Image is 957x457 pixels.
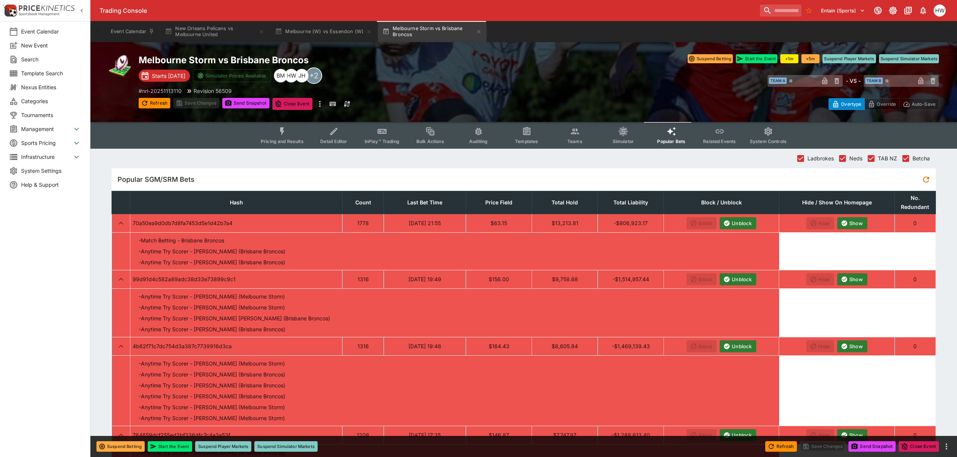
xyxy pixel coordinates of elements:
[21,167,81,175] span: System Settings
[21,55,81,63] span: Search
[21,139,72,147] span: Sports Pricing
[532,214,598,232] td: $13,213.81
[274,69,287,82] div: Byron Monk
[130,426,342,444] td: 764659dcf255ed2bf336dfc7c4a3a53f
[801,54,819,63] button: +5m
[469,139,488,144] span: Auditing
[139,314,330,322] p: - Anytime Try Scorer - [PERSON_NAME] [PERSON_NAME] (Brisbane Broncos)
[841,100,861,108] p: Overtype
[897,431,933,439] p: 0
[865,78,883,84] span: Team B
[130,214,342,232] td: 70a50ea9d0db7d8fa7453d5e1d42b7a4
[878,154,897,162] span: TAB NZ
[21,125,72,133] span: Management
[750,139,787,144] span: System Controls
[899,98,939,110] button: Auto-Save
[21,181,81,189] span: Help & Support
[139,247,285,255] p: - Anytime Try Scorer - [PERSON_NAME] (Brisbane Broncos)
[21,97,81,105] span: Categories
[515,139,538,144] span: Templates
[942,442,951,451] button: more
[822,54,876,63] button: Suspend Player Markets
[466,214,532,232] td: $63.15
[21,111,81,119] span: Tournaments
[139,87,182,95] p: Copy To Clipboard
[342,337,384,355] td: 1316
[384,426,466,444] td: [DATE] 17:35
[849,154,862,162] span: Neds
[2,3,17,18] img: PriceKinetics Logo
[152,72,185,80] p: Starts [DATE]
[803,5,815,17] button: No Bookmarks
[272,98,313,110] button: Close Event
[222,98,269,108] button: Send Snapshot
[532,191,598,214] th: Total Hold
[384,191,466,214] th: Last Bet Time
[139,381,285,389] p: - Anytime Try Scorer - [PERSON_NAME] (Brisbane Broncos)
[365,139,399,144] span: InPlay™ Trading
[130,191,342,214] th: Hash
[466,337,532,355] td: $164.43
[139,325,285,333] p: - Anytime Try Scorer - [PERSON_NAME] (Brisbane Broncos)
[664,191,779,214] th: Block / Unblock
[342,270,384,288] td: 1316
[342,426,384,444] td: 1208
[114,340,128,353] button: expand row
[894,191,936,214] th: No. Redundant
[378,21,486,42] button: Melbourne Storm vs Brisbane Broncos
[765,441,797,452] button: Refresh
[879,54,939,63] button: Suspend Simulator Markets
[139,392,285,400] p: - Anytime Try Scorer - [PERSON_NAME] (Brisbane Broncos)
[109,54,133,78] img: rugby_league.png
[139,370,285,378] p: - Anytime Try Scorer - [PERSON_NAME] (Brisbane Broncos)
[532,270,598,288] td: $9,758.68
[897,219,933,227] p: 0
[195,441,251,452] button: Suspend Player Markets
[161,21,269,42] button: New Orleans Pelicans vs Melbourne United
[837,429,867,441] button: Show
[384,337,466,355] td: [DATE] 19:48
[19,5,75,11] img: PriceKinetics
[342,214,384,232] td: 1778
[720,217,756,229] button: Unblock
[703,139,736,144] span: Related Events
[780,54,798,63] button: +1m
[807,154,834,162] span: Ladbrokes
[567,139,582,144] span: Teams
[837,273,867,285] button: Show
[114,273,128,286] button: expand row
[720,429,756,441] button: Unblock
[384,214,466,232] td: [DATE] 21:55
[897,275,933,283] p: 0
[118,175,919,184] span: Popular SGM/SRM Bets
[779,191,894,214] th: Hide / Show On Homepage
[916,4,930,17] button: Notifications
[837,340,867,352] button: Show
[837,217,867,229] button: Show
[736,54,777,63] button: Start the Event
[315,98,324,110] button: more
[254,441,318,452] button: Suspend Simulator Markets
[21,153,72,161] span: Infrastructure
[139,258,285,266] p: - Anytime Try Scorer - [PERSON_NAME] (Brisbane Broncos)
[19,12,60,16] img: Sportsbook Management
[284,69,298,82] div: Harry Walker
[114,428,128,442] button: expand row
[899,441,939,452] button: Close Event
[384,270,466,288] td: [DATE] 19:49
[532,337,598,355] td: $8,605.84
[139,414,285,422] p: - Anytime Try Scorer - [PERSON_NAME] (Melbourne Storm)
[598,337,664,355] td: -$1,469,139.43
[466,426,532,444] td: $146.87
[139,236,224,244] p: - Match Betting - Brisbane Broncos
[21,41,81,49] span: New Event
[912,100,936,108] p: Auto-Save
[720,273,756,285] button: Unblock
[934,5,946,17] div: Harrison Walker
[99,7,757,15] div: Trading Console
[295,69,309,82] div: Jiahao Hao
[897,342,933,350] p: 0
[416,139,444,144] span: Bulk Actions
[760,5,801,17] input: search
[130,337,342,355] td: 4b62f71c7dc754d3a387c7739916d3ca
